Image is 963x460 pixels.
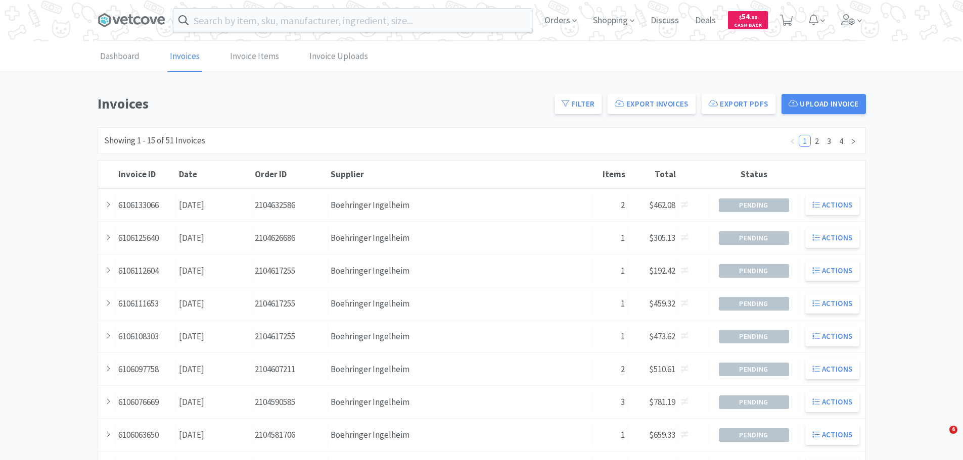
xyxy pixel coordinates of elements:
[176,258,252,284] div: [DATE]
[328,389,592,415] div: Boehringer Ingelheim
[227,41,282,72] a: Invoice Items
[176,356,252,382] div: [DATE]
[787,135,799,147] li: Previous Page
[649,265,675,276] span: $192.42
[307,41,371,72] a: Invoice Uploads
[805,293,860,314] button: Actions
[649,396,675,407] span: $781.19
[116,192,176,218] div: 6106133066
[116,258,176,284] div: 6106112604
[835,135,847,147] li: 4
[719,199,789,212] span: Pending
[649,429,675,440] span: $659.33
[176,324,252,349] div: [DATE]
[847,135,859,147] li: Next Page
[805,228,860,248] button: Actions
[823,135,835,146] a: 3
[805,425,860,445] button: Actions
[805,359,860,379] button: Actions
[805,195,860,215] button: Actions
[176,389,252,415] div: [DATE]
[929,426,953,450] iframe: Intercom live chat
[805,392,860,412] button: Actions
[850,138,856,144] i: icon: right
[592,324,628,349] div: 1
[592,192,628,218] div: 2
[649,298,675,309] span: $459.32
[592,258,628,284] div: 1
[252,291,328,317] div: 2104617255
[592,356,628,382] div: 2
[630,169,676,180] div: Total
[252,356,328,382] div: 2104607211
[811,135,823,147] li: 2
[176,291,252,317] div: [DATE]
[255,169,326,180] div: Order ID
[739,14,742,21] span: $
[719,363,789,376] span: Pending
[331,169,590,180] div: Supplier
[592,225,628,251] div: 1
[116,389,176,415] div: 6106076669
[173,9,532,32] input: Search by item, sku, manufacturer, ingredient, size...
[328,291,592,317] div: Boehringer Ingelheim
[595,169,625,180] div: Items
[608,94,695,114] button: Export Invoices
[116,291,176,317] div: 6106111653
[179,169,250,180] div: Date
[836,135,847,146] a: 4
[750,14,757,21] span: . 00
[799,135,810,146] a: 1
[176,225,252,251] div: [DATE]
[592,389,628,415] div: 3
[799,135,811,147] li: 1
[116,225,176,251] div: 6106125640
[328,225,592,251] div: Boehringer Ingelheim
[328,258,592,284] div: Boehringer Ingelheim
[719,429,789,441] span: Pending
[252,422,328,448] div: 2104581706
[719,396,789,408] span: Pending
[728,7,768,34] a: $54.00Cash Back
[252,324,328,349] div: 2104617255
[719,330,789,343] span: Pending
[649,232,675,243] span: $305.13
[719,232,789,244] span: Pending
[252,192,328,218] div: 2104632586
[782,94,866,114] button: Upload Invoice
[711,169,797,180] div: Status
[555,94,602,114] button: Filter
[739,12,757,21] span: 54
[328,192,592,218] div: Boehringer Ingelheim
[328,324,592,349] div: Boehringer Ingelheim
[104,134,205,147] div: Showing 1 - 15 of 51 Invoices
[252,389,328,415] div: 2104590585
[949,426,957,434] span: 4
[790,138,796,144] i: icon: left
[805,326,860,346] button: Actions
[734,23,762,29] span: Cash Back
[176,422,252,448] div: [DATE]
[811,135,822,146] a: 2
[252,225,328,251] div: 2104626686
[116,356,176,382] div: 6106097758
[719,297,789,310] span: Pending
[702,94,775,114] button: Export PDFs
[592,422,628,448] div: 1
[719,265,789,277] span: Pending
[649,199,675,211] span: $462.08
[328,356,592,382] div: Boehringer Ingelheim
[116,324,176,349] div: 6106108303
[649,331,675,342] span: $473.62
[167,41,202,72] a: Invoices
[328,422,592,448] div: Boehringer Ingelheim
[691,16,720,25] a: Deals
[98,41,142,72] a: Dashboard
[592,291,628,317] div: 1
[649,364,675,375] span: $510.61
[252,258,328,284] div: 2104617255
[98,92,549,115] h1: Invoices
[118,169,174,180] div: Invoice ID
[805,261,860,281] button: Actions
